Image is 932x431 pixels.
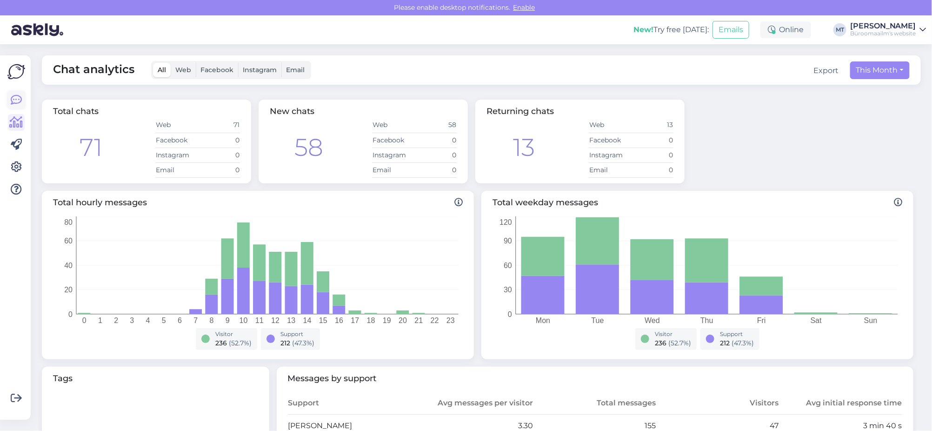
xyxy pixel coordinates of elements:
[589,133,631,148] td: Facebook
[367,317,375,324] tspan: 18
[210,317,214,324] tspan: 8
[270,106,314,116] span: New chats
[215,330,252,338] div: Visitor
[372,148,414,162] td: Instagram
[294,129,323,166] div: 58
[645,317,660,324] tspan: Wed
[292,339,314,347] span: ( 47.3 %)
[536,317,550,324] tspan: Mon
[411,392,533,415] th: Avg messages per visitor
[499,218,512,226] tspan: 120
[155,118,198,133] td: Web
[288,372,903,385] span: Messages by support
[243,66,277,74] span: Instagram
[226,317,230,324] tspan: 9
[287,317,295,324] tspan: 13
[215,339,227,347] span: 236
[64,218,73,226] tspan: 80
[850,61,910,79] button: This Month
[504,261,512,269] tspan: 60
[271,317,280,324] tspan: 12
[504,286,512,294] tspan: 30
[493,196,902,209] span: Total weekday messages
[372,133,414,148] td: Facebook
[414,162,457,177] td: 0
[351,317,359,324] tspan: 17
[158,66,166,74] span: All
[146,317,150,324] tspan: 4
[700,317,713,324] tspan: Thu
[631,162,673,177] td: 0
[446,317,455,324] tspan: 23
[64,237,73,245] tspan: 60
[53,196,463,209] span: Total hourly messages
[255,317,264,324] tspan: 11
[414,317,423,324] tspan: 21
[114,317,118,324] tspan: 2
[64,261,73,269] tspan: 40
[286,66,305,74] span: Email
[511,3,538,12] span: Enable
[631,118,673,133] td: 13
[68,310,73,318] tspan: 0
[633,25,653,34] b: New!
[178,317,182,324] tspan: 6
[53,106,99,116] span: Total chats
[414,133,457,148] td: 0
[229,339,252,347] span: ( 52.7 %)
[712,21,749,39] button: Emails
[850,30,916,37] div: Büroomaailm's website
[198,148,240,162] td: 0
[631,148,673,162] td: 0
[7,63,25,81] img: Askly Logo
[760,21,811,38] div: Online
[200,66,233,74] span: Facebook
[130,317,134,324] tspan: 3
[656,392,779,415] th: Visitors
[779,392,902,415] th: Avg initial response time
[162,317,166,324] tspan: 5
[193,317,198,324] tspan: 7
[850,22,926,37] a: [PERSON_NAME]Büroomaailm's website
[720,330,754,338] div: Support
[399,317,407,324] tspan: 20
[533,392,656,415] th: Total messages
[53,372,258,385] span: Tags
[98,317,102,324] tspan: 1
[303,317,312,324] tspan: 14
[175,66,191,74] span: Web
[504,237,512,245] tspan: 90
[414,118,457,133] td: 58
[372,118,414,133] td: Web
[53,61,134,79] span: Chat analytics
[589,148,631,162] td: Instagram
[335,317,343,324] tspan: 16
[414,148,457,162] td: 0
[655,339,666,347] span: 236
[155,162,198,177] td: Email
[198,118,240,133] td: 71
[155,133,198,148] td: Facebook
[850,22,916,30] div: [PERSON_NAME]
[633,24,709,35] div: Try free [DATE]:
[198,162,240,177] td: 0
[82,317,87,324] tspan: 0
[80,129,102,166] div: 71
[631,133,673,148] td: 0
[431,317,439,324] tspan: 22
[720,339,730,347] span: 212
[833,23,846,36] div: MT
[280,339,290,347] span: 212
[372,162,414,177] td: Email
[64,286,73,294] tspan: 20
[811,317,822,324] tspan: Sat
[814,65,839,76] button: Export
[486,106,554,116] span: Returning chats
[668,339,691,347] span: ( 52.7 %)
[240,317,248,324] tspan: 10
[732,339,754,347] span: ( 47.3 %)
[513,129,535,166] div: 13
[319,317,327,324] tspan: 15
[155,148,198,162] td: Instagram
